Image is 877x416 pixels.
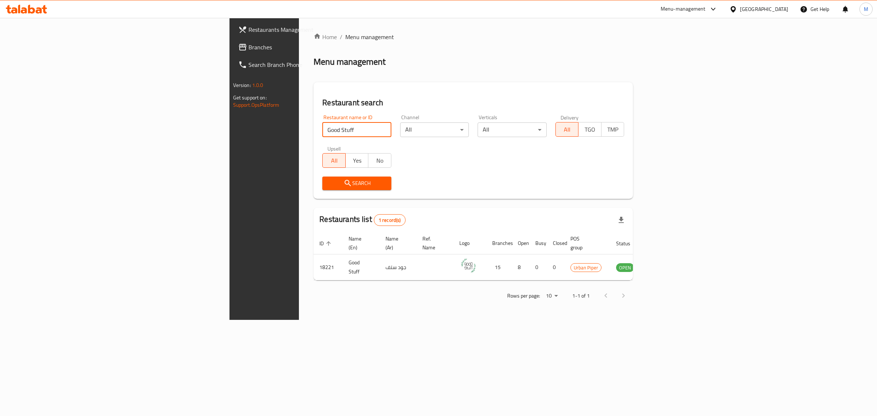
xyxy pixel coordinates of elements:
div: [GEOGRAPHIC_DATA] [740,5,788,13]
span: POS group [570,234,601,252]
div: All [478,122,547,137]
span: Urban Piper [571,264,601,272]
span: Name (En) [349,234,371,252]
span: Ref. Name [422,234,445,252]
button: Yes [345,153,369,168]
p: 1-1 of 1 [572,291,590,300]
div: Export file [612,211,630,229]
td: 0 [547,254,565,280]
th: Open [512,232,529,254]
th: Branches [486,232,512,254]
a: Support.OpsPlatform [233,100,280,110]
button: All [322,153,346,168]
span: Restaurants Management [248,25,370,34]
button: All [555,122,579,137]
span: 1 record(s) [374,217,405,224]
span: No [371,155,388,166]
span: Search Branch Phone [248,60,370,69]
span: TGO [581,124,599,135]
div: Rows per page: [543,291,561,302]
p: Rows per page: [507,291,540,300]
a: Restaurants Management [232,21,376,38]
a: Search Branch Phone [232,56,376,73]
span: OPEN [616,264,634,272]
label: Delivery [561,115,579,120]
th: Closed [547,232,565,254]
img: Good Stuff [459,257,478,275]
span: Status [616,239,640,248]
span: ID [319,239,333,248]
div: Total records count [374,214,406,226]
span: Version: [233,80,251,90]
label: Upsell [327,146,341,151]
td: 15 [486,254,512,280]
span: All [326,155,343,166]
button: TMP [601,122,624,137]
div: All [400,122,469,137]
nav: breadcrumb [314,33,633,41]
div: Menu-management [661,5,706,14]
table: enhanced table [314,232,674,280]
span: Branches [248,43,370,52]
button: TGO [578,122,601,137]
button: No [368,153,391,168]
span: 1.0.0 [252,80,263,90]
span: Yes [349,155,366,166]
button: Search [322,177,391,190]
span: M [864,5,868,13]
span: All [559,124,576,135]
td: 8 [512,254,529,280]
td: جود ستف [380,254,417,280]
th: Busy [529,232,547,254]
h2: Restaurants list [319,214,405,226]
span: Get support on: [233,93,267,102]
th: Logo [453,232,486,254]
span: Search [328,179,386,188]
h2: Restaurant search [322,97,624,108]
td: 0 [529,254,547,280]
input: Search for restaurant name or ID.. [322,122,391,137]
a: Branches [232,38,376,56]
span: Name (Ar) [386,234,408,252]
span: TMP [604,124,622,135]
